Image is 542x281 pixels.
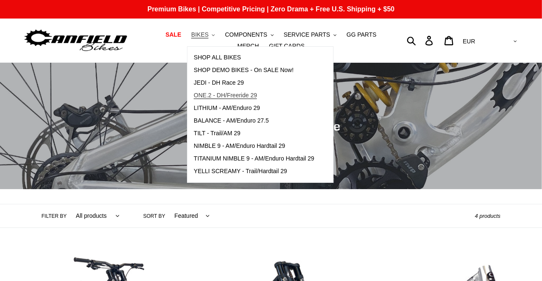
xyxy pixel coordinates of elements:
[187,115,320,127] a: BALANCE - AM/Enduro 27.5
[221,29,278,40] button: COMPONENTS
[187,89,320,102] a: ONE.2 - DH/Freeride 29
[191,31,208,38] span: BIKES
[194,155,314,162] span: TITANIUM NIMBLE 9 - AM/Enduro Hardtail 29
[194,79,244,86] span: JEDI - DH Race 29
[194,104,260,112] span: LITHIUM - AM/Enduro 29
[194,54,241,61] span: SHOP ALL BIKES
[194,130,240,137] span: TILT - Trail/AM 29
[161,29,185,40] a: SALE
[269,43,305,50] span: GIFT CARDS
[187,153,320,165] a: TITANIUM NIMBLE 9 - AM/Enduro Hardtail 29
[233,40,263,52] a: MERCH
[280,29,341,40] button: SERVICE PARTS
[143,212,165,220] label: Sort by
[187,140,320,153] a: NIMBLE 9 - AM/Enduro Hardtail 29
[194,117,269,124] span: BALANCE - AM/Enduro 27.5
[187,77,320,89] a: JEDI - DH Race 29
[194,142,285,150] span: NIMBLE 9 - AM/Enduro Hardtail 29
[187,165,320,178] a: YELLI SCREAMY - Trail/Hardtail 29
[265,40,309,52] a: GIFT CARDS
[187,29,219,40] button: BIKES
[187,127,320,140] a: TILT - Trail/AM 29
[194,92,257,99] span: ONE.2 - DH/Freeride 29
[284,31,330,38] span: SERVICE PARTS
[23,27,128,54] img: Canfield Bikes
[187,64,320,77] a: SHOP DEMO BIKES - On SALE Now!
[342,29,381,40] a: GG PARTS
[187,51,320,64] a: SHOP ALL BIKES
[347,31,376,38] span: GG PARTS
[42,212,67,220] label: Filter by
[194,168,287,175] span: YELLI SCREAMY - Trail/Hardtail 29
[225,31,267,38] span: COMPONENTS
[194,67,294,74] span: SHOP DEMO BIKES - On SALE Now!
[238,43,259,50] span: MERCH
[475,213,501,219] span: 4 products
[166,31,181,38] span: SALE
[187,102,320,115] a: LITHIUM - AM/Enduro 29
